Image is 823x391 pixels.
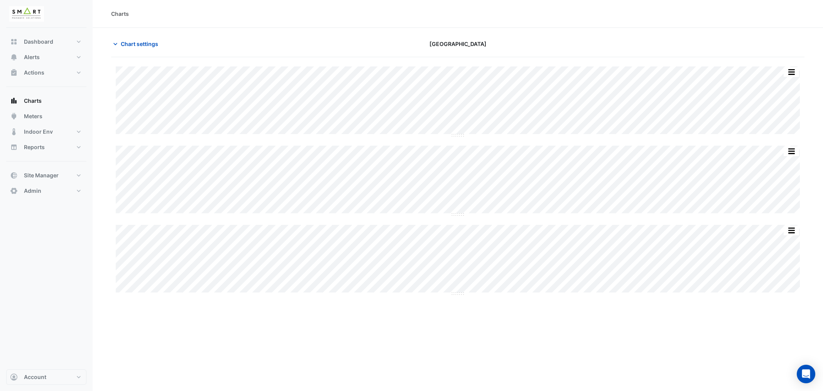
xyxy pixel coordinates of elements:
[24,128,53,136] span: Indoor Env
[24,187,41,195] span: Admin
[9,6,44,22] img: Company Logo
[111,10,129,18] div: Charts
[10,172,18,179] app-icon: Site Manager
[10,143,18,151] app-icon: Reports
[784,146,799,156] button: More Options
[24,69,44,76] span: Actions
[6,65,86,80] button: Actions
[10,69,18,76] app-icon: Actions
[24,172,59,179] span: Site Manager
[784,67,799,77] button: More Options
[24,38,53,46] span: Dashboard
[784,226,799,235] button: More Options
[6,109,86,124] button: Meters
[6,124,86,139] button: Indoor Env
[6,49,86,65] button: Alerts
[24,143,45,151] span: Reports
[6,168,86,183] button: Site Manager
[10,128,18,136] app-icon: Indoor Env
[429,40,487,48] span: [GEOGRAPHIC_DATA]
[24,97,42,105] span: Charts
[797,365,815,383] div: Open Intercom Messenger
[6,93,86,109] button: Charts
[6,183,86,199] button: Admin
[10,97,18,105] app-icon: Charts
[10,38,18,46] app-icon: Dashboard
[24,373,46,381] span: Account
[24,53,40,61] span: Alerts
[121,40,158,48] span: Chart settings
[10,187,18,195] app-icon: Admin
[6,34,86,49] button: Dashboard
[24,112,42,120] span: Meters
[10,53,18,61] app-icon: Alerts
[6,139,86,155] button: Reports
[10,112,18,120] app-icon: Meters
[6,369,86,385] button: Account
[111,37,163,51] button: Chart settings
